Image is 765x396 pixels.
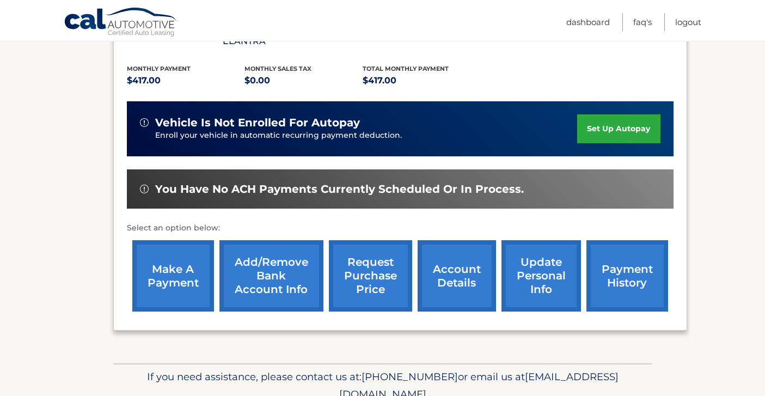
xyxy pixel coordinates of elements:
[127,222,674,235] p: Select an option below:
[363,73,481,88] p: $417.00
[577,114,660,143] a: set up autopay
[127,73,245,88] p: $417.00
[219,240,323,312] a: Add/Remove bank account info
[155,116,360,130] span: vehicle is not enrolled for autopay
[362,370,458,383] span: [PHONE_NUMBER]
[140,185,149,193] img: alert-white.svg
[675,13,701,31] a: Logout
[329,240,412,312] a: request purchase price
[155,130,578,142] p: Enroll your vehicle in automatic recurring payment deduction.
[127,65,191,72] span: Monthly Payment
[132,240,214,312] a: make a payment
[140,118,149,127] img: alert-white.svg
[418,240,496,312] a: account details
[155,182,524,196] span: You have no ACH payments currently scheduled or in process.
[363,65,449,72] span: Total Monthly Payment
[633,13,652,31] a: FAQ's
[501,240,581,312] a: update personal info
[64,7,178,39] a: Cal Automotive
[244,65,311,72] span: Monthly sales Tax
[586,240,668,312] a: payment history
[566,13,610,31] a: Dashboard
[244,73,363,88] p: $0.00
